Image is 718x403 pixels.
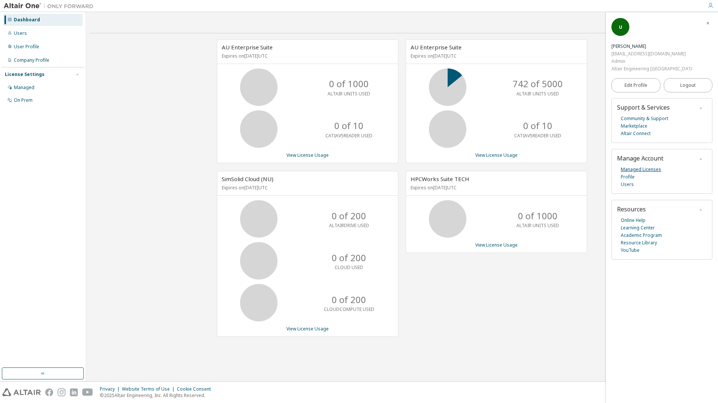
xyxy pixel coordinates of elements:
[411,175,469,183] span: HPCWorks Suite TECH
[619,24,622,30] span: U
[621,115,668,122] a: Community & Support
[45,388,53,396] img: facebook.svg
[611,43,692,50] div: Uihyun Seo
[621,217,645,224] a: Online Help
[516,91,559,97] p: ALTAIR UNITS USED
[621,224,655,232] a: Learning Center
[324,306,374,312] p: CLOUDCOMPUTE USED
[611,65,692,73] div: Altair Engineering [GEOGRAPHIC_DATA]
[518,210,558,222] p: 0 of 1000
[514,132,561,139] p: CATIAV5READER USED
[177,386,215,392] div: Cookie Consent
[475,152,518,158] a: View License Usage
[70,388,78,396] img: linkedin.svg
[617,154,663,162] span: Manage Account
[222,53,392,59] p: Expires on [DATE] UTC
[4,2,97,10] img: Altair One
[611,50,692,58] div: [EMAIL_ADDRESS][DOMAIN_NAME]
[14,44,39,50] div: User Profile
[332,251,366,264] p: 0 of 200
[122,386,177,392] div: Website Terms of Use
[625,82,647,88] span: Edit Profile
[329,222,369,229] p: ALTAIRDRIVE USED
[100,386,122,392] div: Privacy
[14,57,49,63] div: Company Profile
[328,91,370,97] p: ALTAIR UNITS USED
[286,326,329,332] a: View License Usage
[82,388,93,396] img: youtube.svg
[513,77,563,90] p: 742 of 5000
[334,119,363,132] p: 0 of 10
[411,43,461,51] span: AU Enterprise Suite
[222,43,273,51] span: AU Enterprise Suite
[621,173,635,181] a: Profile
[286,152,329,158] a: View License Usage
[523,119,552,132] p: 0 of 10
[680,82,696,89] span: Logout
[14,30,27,36] div: Users
[621,130,651,137] a: Altair Connect
[325,132,372,139] p: CATIAV5READER USED
[14,85,34,91] div: Managed
[332,210,366,222] p: 0 of 200
[100,392,215,399] p: © 2025 Altair Engineering, Inc. All Rights Reserved.
[58,388,65,396] img: instagram.svg
[222,175,273,183] span: SimSolid Cloud (NU)
[621,166,661,173] a: Managed Licenses
[14,97,33,103] div: On Prem
[621,181,634,188] a: Users
[611,78,660,92] a: Edit Profile
[621,122,647,130] a: Marketplace
[475,242,518,248] a: View License Usage
[222,184,392,191] p: Expires on [DATE] UTC
[411,53,580,59] p: Expires on [DATE] UTC
[2,388,41,396] img: altair_logo.svg
[335,264,363,271] p: CLOUD USED
[332,293,366,306] p: 0 of 200
[329,77,369,90] p: 0 of 1000
[617,103,670,112] span: Support & Services
[621,247,639,254] a: YouTube
[5,71,45,77] div: License Settings
[14,17,40,23] div: Dashboard
[621,232,662,239] a: Academic Program
[617,205,646,213] span: Resources
[621,239,657,247] a: Resource Library
[611,58,692,65] div: Admin
[664,78,713,92] button: Logout
[411,184,580,191] p: Expires on [DATE] UTC
[516,222,559,229] p: ALTAIR UNITS USED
